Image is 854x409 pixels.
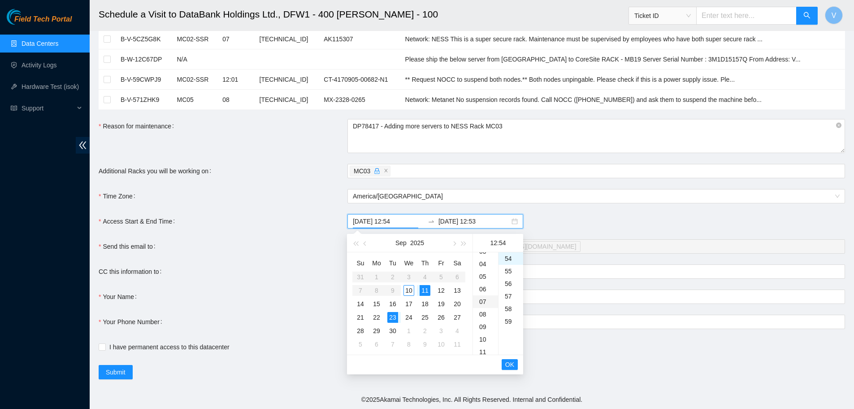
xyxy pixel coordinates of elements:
div: 12 [436,285,447,296]
div: 59 [499,315,523,328]
input: End date [438,216,510,226]
a: Activity Logs [22,62,57,69]
td: Network: Metanet No suspension records found. Call NOCC (+1 617 444 3007) and ask them to suspend... [400,90,845,110]
a: Data Centers [22,40,58,47]
label: Your Phone Number [99,315,166,329]
span: Field Tech Portal [14,15,72,24]
td: B-V-5CZ5G8K [116,29,172,49]
div: 25 [420,312,430,323]
div: 21 [355,312,366,323]
div: 18 [420,299,430,309]
td: 2025-10-03 [433,324,449,338]
span: close [384,168,388,174]
div: 15 [371,299,382,309]
td: AK115307 [319,29,400,49]
td: 2025-10-11 [449,338,465,351]
td: 2025-10-09 [417,338,433,351]
div: 10 [436,339,447,350]
a: Hardware Test (isok) [22,83,79,90]
span: double-left [76,137,90,154]
button: V [825,6,843,24]
td: 2025-09-27 [449,311,465,324]
div: 19 [436,299,447,309]
button: Submit [99,365,133,379]
div: 6 [371,339,382,350]
td: 2025-09-29 [368,324,385,338]
input: Send this email to [582,241,584,252]
th: Tu [385,256,401,270]
th: Mo [368,256,385,270]
div: 24 [403,312,414,323]
td: 08 [217,90,254,110]
td: 2025-09-10 [401,284,417,297]
div: 26 [436,312,447,323]
span: lock [374,168,380,174]
td: ** Request NOCC to suspend both nodes.** Both nodes unpingable. Please check if this is a power s... [400,70,845,90]
button: 2025 [410,234,424,252]
span: swap-right [428,218,435,225]
div: 30 [387,325,398,336]
div: 1 [403,325,414,336]
td: 2025-09-20 [449,297,465,311]
td: 2025-09-24 [401,311,417,324]
td: 2025-09-15 [368,297,385,311]
td: MC02-SSR [172,29,217,49]
div: 27 [452,312,463,323]
td: 2025-10-02 [417,324,433,338]
div: 04 [473,258,498,270]
td: 2025-09-11 [417,284,433,297]
th: Su [352,256,368,270]
div: 07 [473,295,498,308]
th: Fr [433,256,449,270]
div: 11 [420,285,430,296]
td: MC05 [172,90,217,110]
div: 17 [403,299,414,309]
td: 2025-09-19 [433,297,449,311]
td: 2025-10-05 [352,338,368,351]
span: Support [22,99,74,117]
label: Reason for maintenance [99,119,178,133]
td: 2025-10-08 [401,338,417,351]
img: Akamai Technologies [7,9,45,25]
td: 2025-09-23 [385,311,401,324]
div: 58 [499,303,523,315]
a: Akamai TechnologiesField Tech Portal [7,16,72,28]
span: V [832,10,837,21]
div: 28 [355,325,366,336]
label: Access Start & End Time [99,214,178,229]
td: 2025-09-14 [352,297,368,311]
div: 7 [387,339,398,350]
div: 09 [473,321,498,333]
td: 2025-10-07 [385,338,401,351]
th: Th [417,256,433,270]
label: Time Zone [99,189,139,203]
footer: © 2025 Akamai Technologies, Inc. All Rights Reserved. Internal and Confidential. [90,390,854,409]
span: to [428,218,435,225]
td: MC02-SSR [172,70,217,90]
span: close-circle [836,123,841,128]
input: Your Name [347,290,845,304]
div: 06 [473,283,498,295]
div: 3 [436,325,447,336]
td: 2025-09-28 [352,324,368,338]
button: Sep [395,234,407,252]
td: 2025-09-13 [449,284,465,297]
label: Additional Racks you will be working on [99,164,215,178]
input: Your Phone Number [347,315,845,329]
label: CC this information to [99,264,165,279]
td: 2025-09-21 [352,311,368,324]
div: 57 [499,290,523,303]
td: B-V-571ZHK9 [116,90,172,110]
th: Sa [449,256,465,270]
td: B-W-12C67DP [116,49,172,70]
td: 2025-09-16 [385,297,401,311]
td: 2025-10-10 [433,338,449,351]
div: 22 [371,312,382,323]
span: search [803,12,811,20]
div: 10 [473,333,498,346]
td: 2025-10-04 [449,324,465,338]
td: 2025-09-18 [417,297,433,311]
td: [TECHNICAL_ID] [255,29,319,49]
span: I have permanent access to this datacenter [106,342,233,352]
label: Send this email to [99,239,159,254]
